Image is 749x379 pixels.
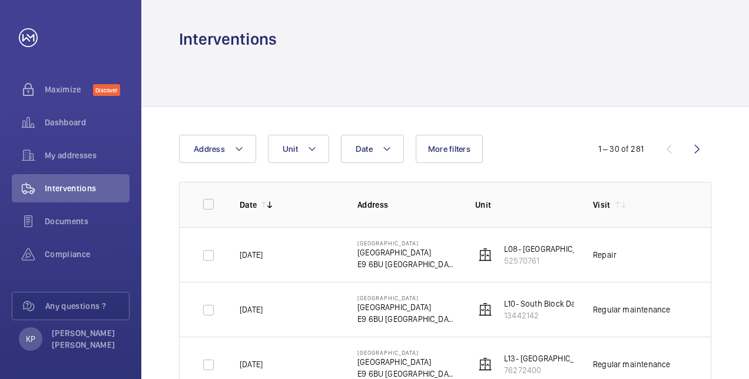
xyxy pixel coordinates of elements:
[356,144,373,154] span: Date
[357,301,456,313] p: [GEOGRAPHIC_DATA]
[45,182,130,194] span: Interventions
[240,304,263,315] p: [DATE]
[52,327,122,351] p: [PERSON_NAME] [PERSON_NAME]
[45,149,130,161] span: My addresses
[504,255,630,267] p: 52570761
[240,249,263,261] p: [DATE]
[93,84,120,96] span: Discover
[26,333,35,345] p: KP
[45,84,93,95] span: Maximize
[45,117,130,128] span: Dashboard
[428,144,470,154] span: More filters
[179,28,277,50] h1: Interventions
[357,356,456,368] p: [GEOGRAPHIC_DATA]
[45,248,130,260] span: Compliance
[478,302,492,317] img: elevator.svg
[240,199,257,211] p: Date
[478,357,492,371] img: elevator.svg
[341,135,404,163] button: Date
[45,300,129,312] span: Any questions ?
[593,304,670,315] div: Regular maintenance
[179,135,256,163] button: Address
[45,215,130,227] span: Documents
[478,248,492,262] img: elevator.svg
[475,199,574,211] p: Unit
[593,358,670,370] div: Regular maintenance
[416,135,483,163] button: More filters
[283,144,298,154] span: Unit
[504,243,630,255] p: L08- [GEOGRAPHIC_DATA]/H (2FLR)
[194,144,225,154] span: Address
[357,240,456,247] p: [GEOGRAPHIC_DATA]
[504,310,635,321] p: 13442142
[357,247,456,258] p: [GEOGRAPHIC_DATA]
[240,358,263,370] p: [DATE]
[357,258,456,270] p: E9 6BU [GEOGRAPHIC_DATA]
[504,353,619,364] p: L13- [GEOGRAPHIC_DATA] (2FLR)
[504,364,619,376] p: 76272400
[357,313,456,325] p: E9 6BU [GEOGRAPHIC_DATA]
[593,199,611,211] p: Visit
[598,143,644,155] div: 1 – 30 of 281
[268,135,329,163] button: Unit
[504,298,635,310] p: L10- South Block Day Surgery (2FLR)
[357,294,456,301] p: [GEOGRAPHIC_DATA]
[593,249,617,261] div: Repair
[357,349,456,356] p: [GEOGRAPHIC_DATA]
[357,199,456,211] p: Address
